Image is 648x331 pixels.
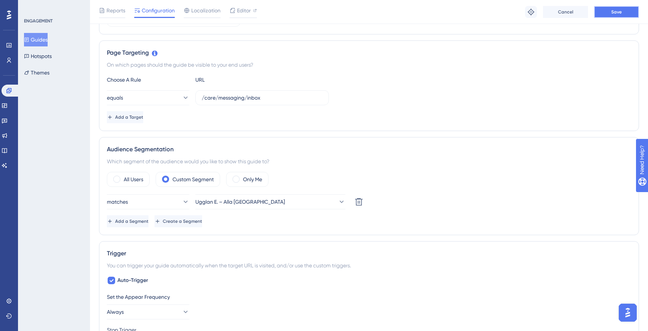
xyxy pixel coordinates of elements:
div: ENGAGEMENT [24,18,52,24]
div: Which segment of the audience would you like to show this guide to? [107,157,631,166]
button: Add a Segment [107,215,148,227]
span: Ugglan E. – Alla [GEOGRAPHIC_DATA] [195,197,285,206]
input: yourwebsite.com/path [202,94,322,102]
span: Always [107,307,124,316]
button: Ugglan E. – Alla [GEOGRAPHIC_DATA] [195,194,345,209]
button: Add a Target [107,111,143,123]
iframe: UserGuiding AI Assistant Launcher [616,301,639,324]
button: Themes [24,66,49,79]
span: matches [107,197,128,206]
div: Audience Segmentation [107,145,631,154]
div: On which pages should the guide be visible to your end users? [107,60,631,69]
span: Cancel [558,9,573,15]
span: Auto-Trigger [117,276,148,285]
button: Create a Segment [154,215,202,227]
div: You can trigger your guide automatically when the target URL is visited, and/or use the custom tr... [107,261,631,270]
button: equals [107,90,189,105]
span: Add a Segment [115,218,148,224]
button: Guides [24,33,48,46]
div: Page Targeting [107,48,631,57]
div: URL [195,75,278,84]
span: Reports [106,6,125,15]
button: Hotspots [24,49,52,63]
button: Cancel [543,6,588,18]
span: Create a Segment [163,218,202,224]
span: Save [611,9,622,15]
span: Localization [191,6,220,15]
span: equals [107,93,123,102]
button: Always [107,304,189,319]
button: Save [594,6,639,18]
div: Trigger [107,249,631,258]
label: Only Me [243,175,262,184]
label: Custom Segment [172,175,214,184]
label: All Users [124,175,143,184]
button: matches [107,194,189,209]
span: Need Help? [18,2,47,11]
div: Choose A Rule [107,75,189,84]
span: Add a Target [115,114,143,120]
div: Set the Appear Frequency [107,292,631,301]
span: Configuration [142,6,175,15]
span: Editor [237,6,251,15]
